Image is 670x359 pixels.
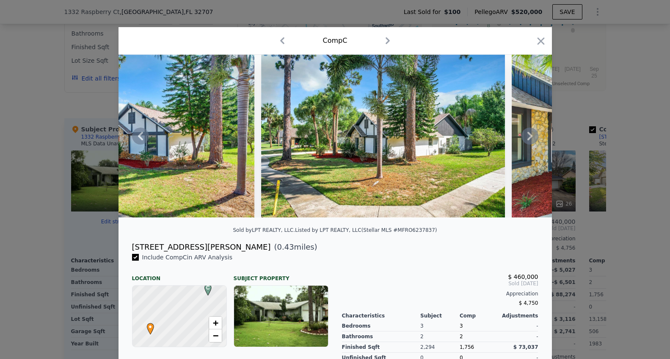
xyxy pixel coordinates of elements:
[460,344,474,350] span: 1,756
[342,321,421,331] div: Bedrooms
[271,241,317,253] span: ( miles)
[420,321,460,331] div: 3
[342,331,421,342] div: Bathrooms
[145,323,150,328] div: •
[460,331,499,342] div: 2
[145,320,156,333] span: •
[202,284,214,292] span: C
[513,344,538,350] span: $ 73,037
[342,342,421,353] div: Finished Sqft
[460,312,499,319] div: Comp
[132,268,227,282] div: Location
[342,280,538,287] span: Sold [DATE]
[499,321,538,331] div: -
[212,317,218,328] span: +
[420,331,460,342] div: 2
[209,329,222,342] a: Zoom out
[499,312,538,319] div: Adjustments
[202,284,207,289] div: C
[209,317,222,329] a: Zoom in
[132,241,271,253] div: [STREET_ADDRESS][PERSON_NAME]
[420,312,460,319] div: Subject
[508,273,538,280] span: $ 460,000
[519,300,538,306] span: $ 4,750
[234,268,328,282] div: Subject Property
[233,227,295,233] div: Sold by LPT REALTY, LLC .
[342,290,538,297] div: Appreciation
[139,254,236,261] span: Include Comp C in ARV Analysis
[323,36,347,46] div: Comp C
[342,312,421,319] div: Characteristics
[212,330,218,341] span: −
[499,331,538,342] div: -
[420,342,460,353] div: 2,294
[460,323,463,329] span: 3
[295,227,437,233] div: Listed by LPT REALTY, LLC (Stellar MLS #MFRO6237837)
[261,55,505,217] img: Property Img
[10,55,254,217] img: Property Img
[277,242,294,251] span: 0.43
